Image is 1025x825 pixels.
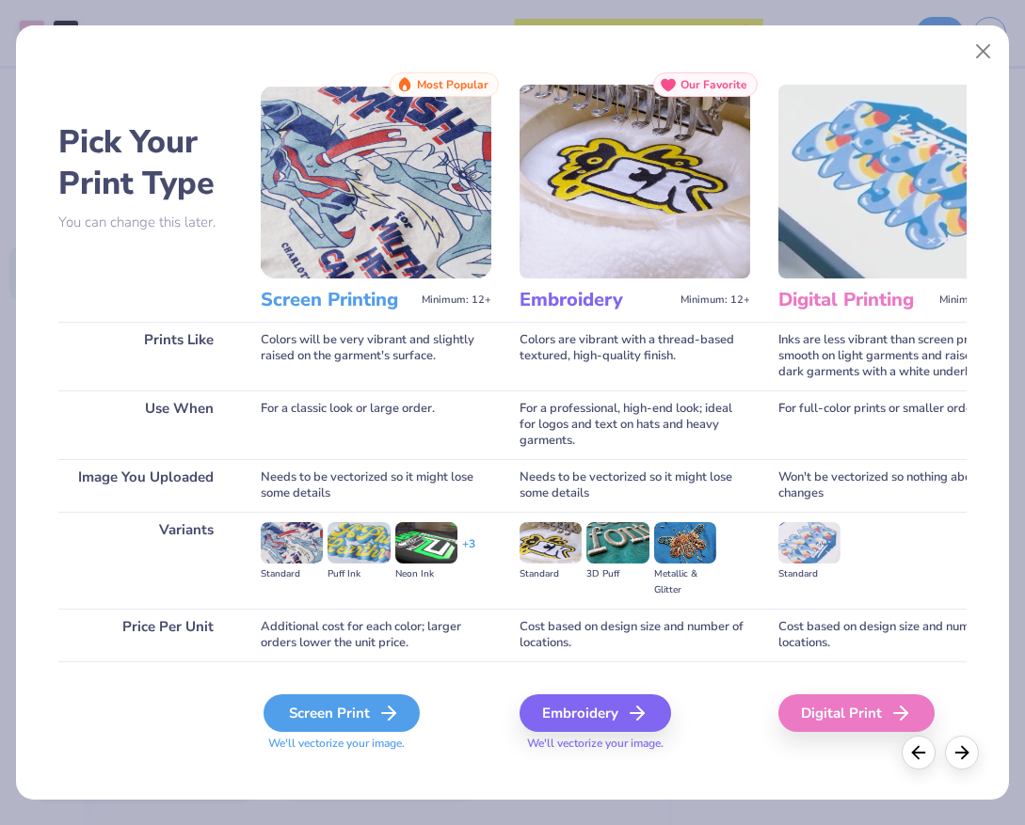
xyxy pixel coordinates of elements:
[417,78,488,91] span: Most Popular
[520,390,750,459] div: For a professional, high-end look; ideal for logos and text on hats and heavy garments.
[778,694,935,732] div: Digital Print
[520,566,582,582] div: Standard
[261,459,491,512] div: Needs to be vectorized so it might lose some details
[654,522,716,563] img: Metallic & Glitter
[395,522,457,563] img: Neon Ink
[328,522,390,563] img: Puff Ink
[261,609,491,661] div: Additional cost for each color; larger orders lower the unit price.
[520,609,750,661] div: Cost based on design size and number of locations.
[261,522,323,563] img: Standard
[520,85,750,278] img: Embroidery
[586,522,649,563] img: 3D Puff
[520,522,582,563] img: Standard
[520,322,750,390] div: Colors are vibrant with a thread-based textured, high-quality finish.
[58,121,232,204] h2: Pick Your Print Type
[261,288,414,312] h3: Screen Printing
[264,694,420,732] div: Screen Print
[654,566,716,598] div: Metallic & Glitter
[681,78,747,91] span: Our Favorite
[58,459,232,512] div: Image You Uploaded
[58,322,232,390] div: Prints Like
[261,322,491,390] div: Colors will be very vibrant and slightly raised on the garment's surface.
[395,566,457,582] div: Neon Ink
[520,736,750,752] span: We'll vectorize your image.
[586,566,649,582] div: 3D Puff
[261,390,491,459] div: For a classic look or large order.
[58,512,232,609] div: Variants
[778,522,841,563] img: Standard
[261,566,323,582] div: Standard
[261,85,491,278] img: Screen Printing
[778,390,1009,459] div: For full-color prints or smaller orders.
[422,294,491,307] span: Minimum: 12+
[778,566,841,582] div: Standard
[778,322,1009,390] div: Inks are less vibrant than screen printing; smooth on light garments and raised on dark garments ...
[58,390,232,459] div: Use When
[261,736,491,752] span: We'll vectorize your image.
[520,459,750,512] div: Needs to be vectorized so it might lose some details
[939,294,1009,307] span: Minimum: 12+
[58,609,232,661] div: Price Per Unit
[965,34,1001,70] button: Close
[778,459,1009,512] div: Won't be vectorized so nothing about it changes
[520,288,673,312] h3: Embroidery
[520,694,671,732] div: Embroidery
[328,566,390,582] div: Puff Ink
[778,85,1009,278] img: Digital Printing
[681,294,750,307] span: Minimum: 12+
[778,609,1009,661] div: Cost based on design size and number of locations.
[462,536,475,568] div: + 3
[778,288,932,312] h3: Digital Printing
[58,214,232,230] p: You can change this later.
